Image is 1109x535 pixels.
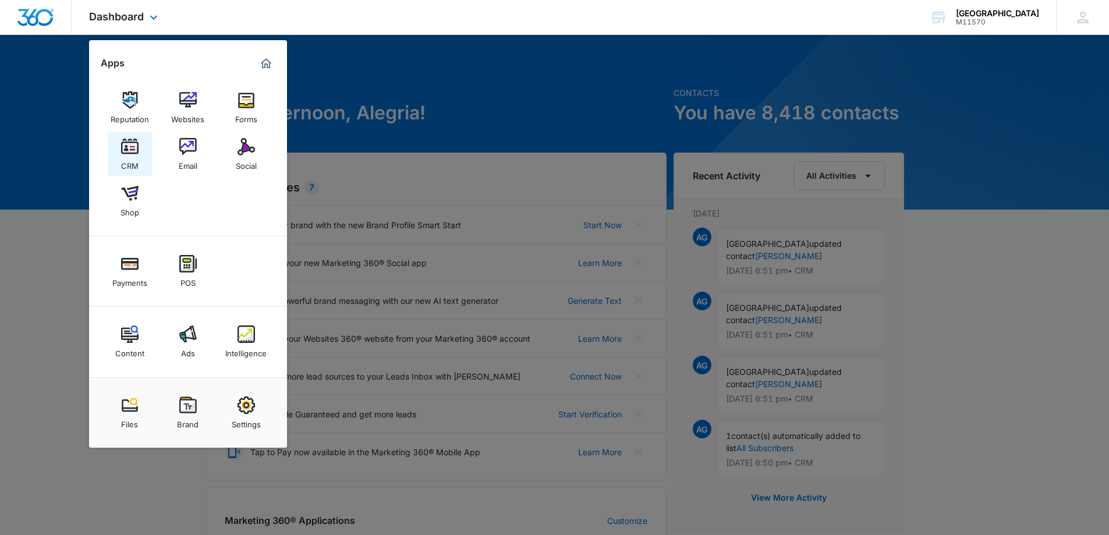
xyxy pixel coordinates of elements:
[108,86,152,130] a: Reputation
[115,343,144,358] div: Content
[179,155,197,171] div: Email
[166,391,210,435] a: Brand
[121,202,139,217] div: Shop
[257,54,275,73] a: Marketing 360® Dashboard
[121,414,138,429] div: Files
[236,155,257,171] div: Social
[171,109,204,124] div: Websites
[89,10,144,23] span: Dashboard
[108,249,152,293] a: Payments
[101,58,125,69] h2: Apps
[956,18,1039,26] div: account id
[177,414,199,429] div: Brand
[111,109,149,124] div: Reputation
[166,320,210,364] a: Ads
[224,320,268,364] a: Intelligence
[224,132,268,176] a: Social
[235,109,257,124] div: Forms
[108,320,152,364] a: Content
[224,391,268,435] a: Settings
[166,132,210,176] a: Email
[121,155,139,171] div: CRM
[232,414,261,429] div: Settings
[166,86,210,130] a: Websites
[108,132,152,176] a: CRM
[166,249,210,293] a: POS
[181,343,195,358] div: Ads
[108,179,152,223] a: Shop
[225,343,267,358] div: Intelligence
[180,272,196,288] div: POS
[112,272,147,288] div: Payments
[108,391,152,435] a: Files
[956,9,1039,18] div: account name
[224,86,268,130] a: Forms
